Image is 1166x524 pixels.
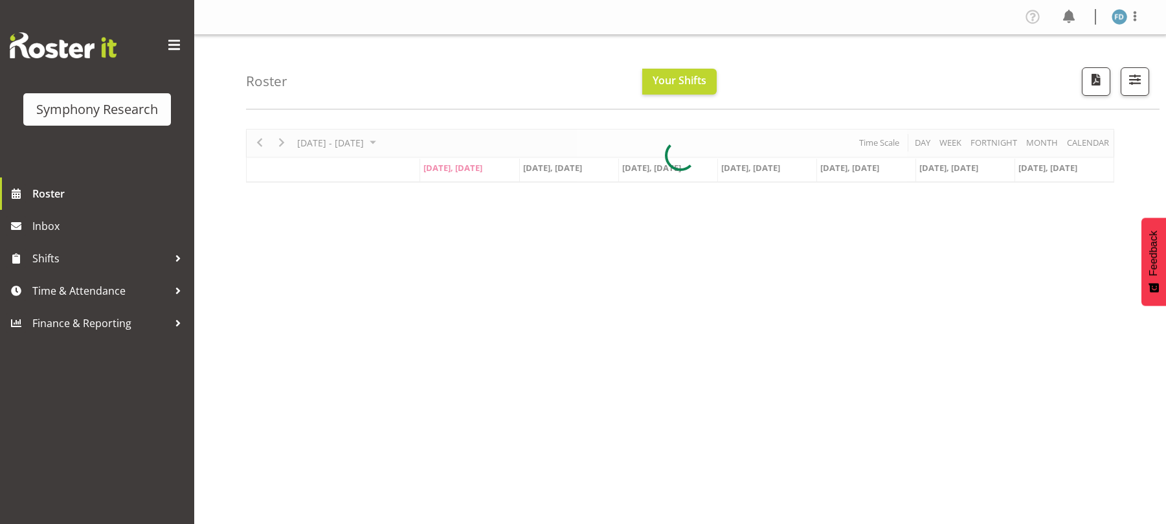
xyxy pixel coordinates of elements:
h4: Roster [246,74,287,89]
button: Filter Shifts [1121,67,1149,96]
button: Your Shifts [642,69,717,95]
button: Download a PDF of the roster according to the set date range. [1082,67,1110,96]
div: Symphony Research [36,100,158,119]
img: Rosterit website logo [10,32,117,58]
span: Feedback [1148,231,1160,276]
span: Time & Attendance [32,281,168,301]
span: Roster [32,184,188,203]
button: Feedback - Show survey [1141,218,1166,306]
span: Inbox [32,216,188,236]
span: Shifts [32,249,168,268]
span: Finance & Reporting [32,313,168,333]
img: foziah-dean1868.jpg [1112,9,1127,25]
span: Your Shifts [653,73,706,87]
